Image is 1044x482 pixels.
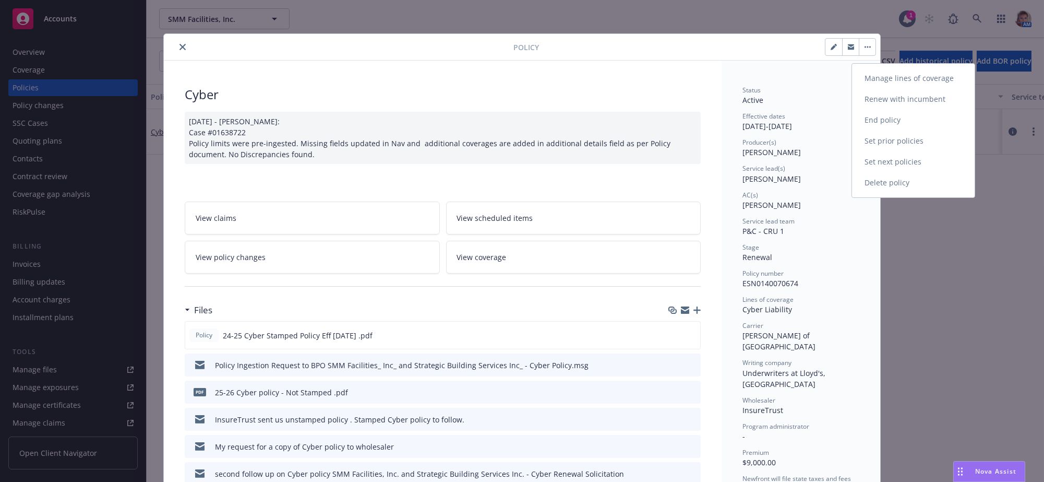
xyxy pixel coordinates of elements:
[513,42,539,53] span: Policy
[742,448,769,457] span: Premium
[215,441,394,452] div: My request for a copy of Cyber policy to wholesaler
[215,468,624,479] div: second follow up on Cyber policy SMM Facilities, Inc. and Strategic Building Services Inc. - Cybe...
[185,303,212,317] div: Files
[687,414,697,425] button: preview file
[457,252,507,263] span: View coverage
[670,330,678,341] button: download file
[742,331,815,351] span: [PERSON_NAME] of [GEOGRAPHIC_DATA]
[742,95,763,105] span: Active
[742,191,758,199] span: AC(s)
[194,388,206,396] span: pdf
[742,304,792,314] span: Cyber Liability
[742,295,794,304] span: Lines of coverage
[954,462,967,481] div: Drag to move
[742,147,801,157] span: [PERSON_NAME]
[742,112,785,121] span: Effective dates
[742,217,795,226] span: Service lead team
[687,468,697,479] button: preview file
[742,457,776,467] span: $9,000.00
[446,202,701,234] a: View scheduled items
[457,213,533,224] span: View scheduled items
[953,461,1025,482] button: Nova Assist
[185,241,440,274] a: View policy changes
[687,360,697,371] button: preview file
[742,138,776,147] span: Producer(s)
[687,330,696,341] button: preview file
[223,330,373,341] span: 24-25 Cyber Stamped Policy Eff [DATE] .pdf
[742,358,791,367] span: Writing company
[742,368,827,389] span: Underwriters at Lloyd's, [GEOGRAPHIC_DATA]
[185,112,701,164] div: [DATE] - [PERSON_NAME]: Case #01638722 Policy limits were pre-ingested. Missing fields updated in...
[687,387,697,398] button: preview file
[742,269,784,278] span: Policy number
[670,360,679,371] button: download file
[742,396,775,405] span: Wholesaler
[670,387,679,398] button: download file
[176,41,189,53] button: close
[742,164,785,173] span: Service lead(s)
[446,241,701,274] a: View coverage
[687,441,697,452] button: preview file
[742,112,859,132] div: [DATE] - [DATE]
[670,468,679,479] button: download file
[194,303,212,317] h3: Files
[975,467,1016,476] span: Nova Assist
[742,200,801,210] span: [PERSON_NAME]
[215,414,464,425] div: InsureTrust sent us unstamped policy . Stamped Cyber policy to follow.
[742,431,745,441] span: -
[742,252,772,262] span: Renewal
[196,213,236,224] span: View claims
[215,387,348,398] div: 25-26 Cyber policy - Not Stamped .pdf
[196,252,266,263] span: View policy changes
[742,321,763,330] span: Carrier
[194,331,214,340] span: Policy
[185,202,440,234] a: View claims
[670,414,679,425] button: download file
[742,86,761,95] span: Status
[742,226,784,236] span: P&C - CRU 1
[185,86,701,103] div: Cyber
[742,422,809,431] span: Program administrator
[742,405,783,415] span: InsureTrust
[215,360,589,371] div: Policy Ingestion Request to BPO SMM Facilities_ Inc_ and Strategic Building Services Inc_ - Cyber...
[742,174,801,184] span: [PERSON_NAME]
[742,278,798,288] span: ESN0140070674
[742,243,759,252] span: Stage
[670,441,679,452] button: download file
